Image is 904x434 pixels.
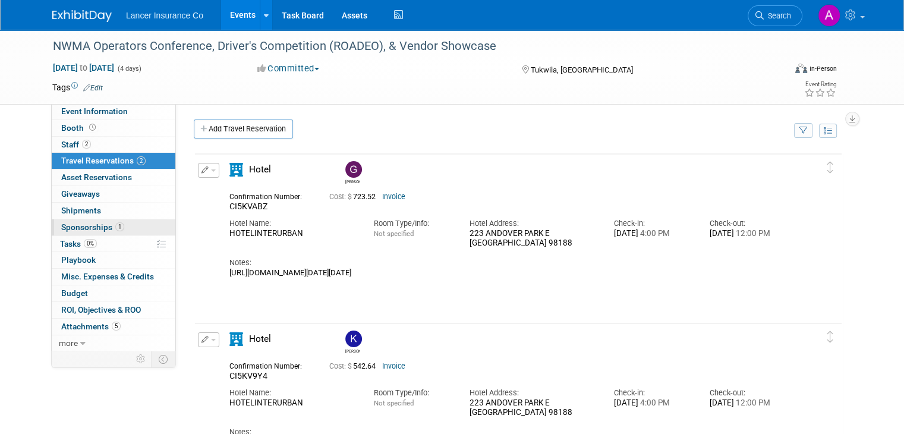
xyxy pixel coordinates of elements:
[82,140,91,149] span: 2
[345,178,360,184] div: Genevieve Clayton
[345,161,362,178] img: Genevieve Clayton
[52,81,103,93] td: Tags
[342,331,363,354] div: Kimberlee Bissegger
[131,351,152,367] td: Personalize Event Tab Strip
[84,239,97,248] span: 0%
[229,332,243,346] i: Hotel
[249,164,271,175] span: Hotel
[61,255,96,265] span: Playbook
[229,358,311,371] div: Confirmation Number:
[116,65,141,73] span: (4 days)
[229,218,355,229] div: Hotel Name:
[229,202,267,211] span: CI5KVABZ
[52,269,175,285] a: Misc. Expenses & Credits
[614,398,692,408] div: [DATE]
[52,137,175,153] a: Staff2
[710,218,788,229] div: Check-out:
[87,123,98,132] span: Booth not reserved yet
[49,36,770,57] div: NWMA Operators Conference, Driver's Competition (ROADEO), & Vendor Showcase
[470,218,596,229] div: Hotel Address:
[61,189,100,199] span: Giveaways
[345,331,362,347] img: Kimberlee Bissegger
[152,351,176,367] td: Toggle Event Tabs
[710,388,788,398] div: Check-out:
[614,218,692,229] div: Check-in:
[52,103,175,119] a: Event Information
[804,81,836,87] div: Event Rating
[329,193,353,201] span: Cost: $
[734,398,770,407] span: 12:00 PM
[52,319,175,335] a: Attachments5
[721,62,837,80] div: Event Format
[78,63,89,73] span: to
[61,272,154,281] span: Misc. Expenses & Credits
[52,153,175,169] a: Travel Reservations2
[827,162,833,174] i: Click and drag to move item
[614,388,692,398] div: Check-in:
[710,229,788,239] div: [DATE]
[345,347,360,354] div: Kimberlee Bissegger
[229,388,355,398] div: Hotel Name:
[764,11,791,20] span: Search
[229,371,267,380] span: CI5KV9Y4
[137,156,146,165] span: 2
[52,169,175,185] a: Asset Reservations
[52,252,175,268] a: Playbook
[329,362,353,370] span: Cost: $
[809,64,837,73] div: In-Person
[373,229,413,238] span: Not specified
[60,239,97,249] span: Tasks
[59,338,78,348] span: more
[52,302,175,318] a: ROI, Objectives & ROO
[52,285,175,301] a: Budget
[52,236,175,252] a: Tasks0%
[531,65,633,74] span: Tukwila, [GEOGRAPHIC_DATA]
[734,229,770,238] span: 12:00 PM
[249,334,271,344] span: Hotel
[52,186,175,202] a: Giveaways
[83,84,103,92] a: Edit
[799,127,808,135] i: Filter by Traveler
[229,189,311,202] div: Confirmation Number:
[470,388,596,398] div: Hotel Address:
[194,119,293,139] a: Add Travel Reservation
[61,305,141,315] span: ROI, Objectives & ROO
[818,4,840,27] img: Ann Barron
[382,193,405,201] a: Invoice
[470,398,596,419] div: 223 ANDOVER PARK E [GEOGRAPHIC_DATA] 98188
[710,398,788,408] div: [DATE]
[229,163,243,177] i: Hotel
[229,268,788,317] div: [URL][DOMAIN_NAME][DATE][DATE]
[470,229,596,249] div: 223 ANDOVER PARK E [GEOGRAPHIC_DATA] 98188
[52,10,112,22] img: ExhibitDay
[61,106,128,116] span: Event Information
[61,156,146,165] span: Travel Reservations
[382,362,405,370] a: Invoice
[827,331,833,343] i: Click and drag to move item
[253,62,324,75] button: Committed
[61,222,124,232] span: Sponsorships
[61,322,121,331] span: Attachments
[795,64,807,73] img: Format-Inperson.png
[61,288,88,298] span: Budget
[329,362,380,370] span: 542.64
[52,120,175,136] a: Booth
[52,335,175,351] a: more
[52,219,175,235] a: Sponsorships1
[373,218,452,229] div: Room Type/Info:
[229,398,355,408] div: HOTELINTERURBAN
[61,123,98,133] span: Booth
[638,229,670,238] span: 4:00 PM
[373,388,452,398] div: Room Type/Info:
[638,398,670,407] span: 4:00 PM
[112,322,121,331] span: 5
[229,257,788,268] div: Notes:
[52,62,115,73] span: [DATE] [DATE]
[52,203,175,219] a: Shipments
[126,11,203,20] span: Lancer Insurance Co
[61,206,101,215] span: Shipments
[373,399,413,407] span: Not specified
[342,161,363,184] div: Genevieve Clayton
[329,193,380,201] span: 723.52
[748,5,802,26] a: Search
